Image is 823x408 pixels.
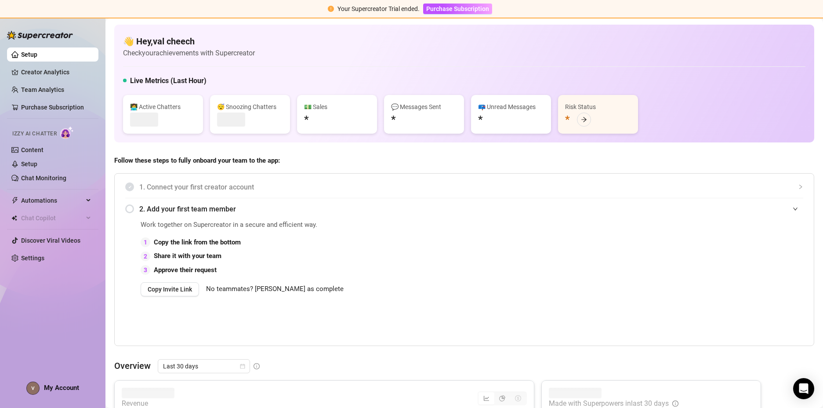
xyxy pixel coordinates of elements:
[217,102,283,112] div: 😴 Snoozing Chatters
[478,102,544,112] div: 📪 Unread Messages
[206,284,344,295] span: No teammates? [PERSON_NAME] as complete
[141,251,150,261] div: 2
[21,146,44,153] a: Content
[114,359,151,372] article: Overview
[21,104,84,111] a: Purchase Subscription
[163,360,245,373] span: Last 30 days
[21,255,44,262] a: Settings
[148,286,192,293] span: Copy Invite Link
[123,35,255,47] h4: 👋 Hey, val cheech
[21,175,66,182] a: Chat Monitoring
[125,176,803,198] div: 1. Connect your first creator account
[12,130,57,138] span: Izzy AI Chatter
[21,193,83,208] span: Automations
[423,5,492,12] a: Purchase Subscription
[141,220,605,230] span: Work together on Supercreator in a secure and efficient way.
[11,215,17,221] img: Chat Copilot
[125,198,803,220] div: 2. Add your first team member
[114,157,280,164] strong: Follow these steps to fully onboard your team to the app:
[141,265,150,275] div: 3
[130,102,196,112] div: 👩‍💻 Active Chatters
[154,266,217,274] strong: Approve their request
[154,252,221,260] strong: Share it with your team
[11,197,18,204] span: thunderbolt
[798,184,803,189] span: collapsed
[139,204,803,215] span: 2. Add your first team member
[27,382,39,394] img: ACg8ocLWQ10jDteHmRCbpg6FxA0YLuloQQnB8hmRrOKZ6wZnPStDGQ=s96-c
[21,65,91,79] a: Creator Analytics
[123,47,255,58] article: Check your achievements with Supercreator
[21,86,64,93] a: Team Analytics
[426,5,489,12] span: Purchase Subscription
[139,182,803,193] span: 1. Connect your first creator account
[130,76,207,86] h5: Live Metrics (Last Hour)
[328,6,334,12] span: exclamation-circle
[581,117,587,123] span: arrow-right
[423,4,492,14] button: Purchase Subscription
[391,102,457,112] div: 💬 Messages Sent
[141,282,199,296] button: Copy Invite Link
[141,237,150,247] div: 1
[565,102,631,112] div: Risk Status
[21,211,83,225] span: Chat Copilot
[44,384,79,392] span: My Account
[793,206,798,211] span: expanded
[21,237,80,244] a: Discover Viral Videos
[793,378,814,399] div: Open Intercom Messenger
[304,102,370,112] div: 💵 Sales
[154,238,241,246] strong: Copy the link from the bottom
[337,5,420,12] span: Your Supercreator Trial ended.
[60,126,74,139] img: AI Chatter
[7,31,73,40] img: logo-BBDzfeDw.svg
[254,363,260,369] span: info-circle
[21,160,37,168] a: Setup
[21,51,37,58] a: Setup
[240,364,245,369] span: calendar
[627,220,803,332] iframe: Adding Team Members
